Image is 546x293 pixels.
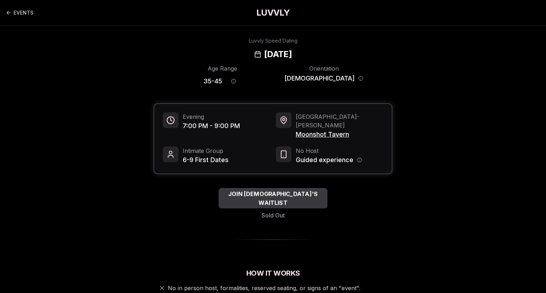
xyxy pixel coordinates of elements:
a: LUVVLY [256,7,290,18]
span: Moonshot Tavern [296,129,383,139]
div: Luvvly Speed Dating [249,37,298,44]
button: JOIN QUEER WOMEN'S WAITLIST - Sold Out [219,188,327,208]
span: JOIN [DEMOGRAPHIC_DATA]'S WAITLIST [219,190,327,207]
span: 35 - 45 [203,76,222,86]
h2: How It Works [154,268,392,278]
span: No in person host, formalities, reserved seating, or signs of an "event". [168,284,360,292]
button: Age range information [226,73,241,89]
span: 7:00 PM - 9:00 PM [183,121,240,131]
a: Back to events [6,6,33,20]
h2: [DATE] [264,49,292,60]
span: Guided experience [296,155,353,165]
span: [GEOGRAPHIC_DATA] - [PERSON_NAME] [296,112,383,129]
div: Orientation [284,64,363,73]
span: Evening [183,112,240,121]
button: Orientation information [358,76,363,81]
span: 6-9 First Dates [183,155,229,165]
div: Age Range [183,64,262,73]
button: Host information [357,157,362,162]
span: Intimate Group [183,146,229,155]
span: Sold Out [262,211,285,220]
span: [DEMOGRAPHIC_DATA] [284,73,355,83]
span: No Host [296,146,362,155]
